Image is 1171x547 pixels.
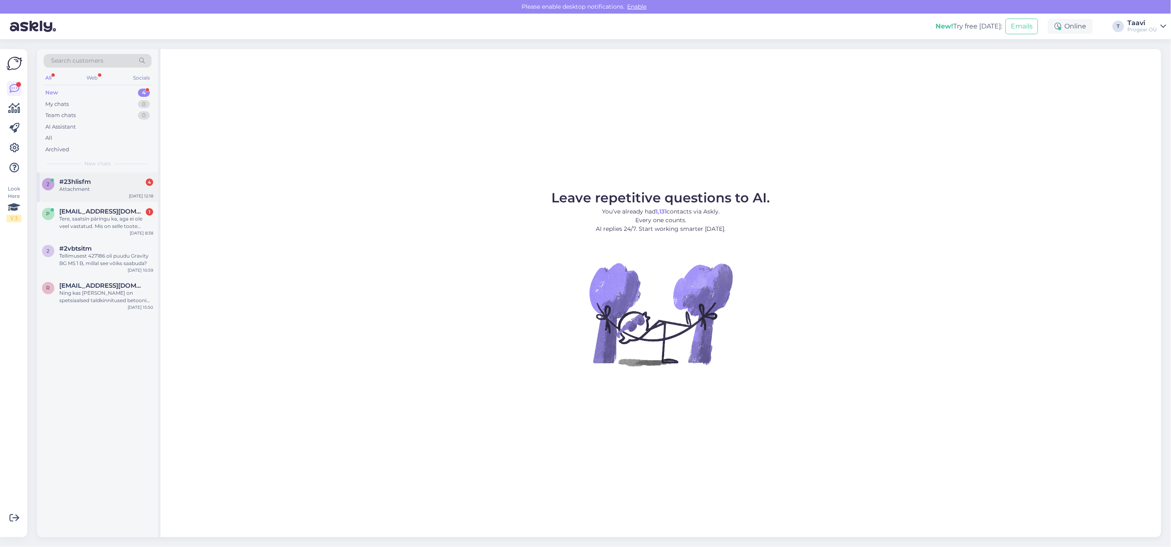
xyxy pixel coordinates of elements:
[45,100,69,108] div: My chats
[138,111,150,120] div: 0
[45,89,58,97] div: New
[128,304,153,310] div: [DATE] 15:50
[587,240,735,388] img: No Chat active
[935,22,953,30] b: New!
[146,208,153,216] div: 1
[84,160,111,167] span: New chats
[1127,26,1157,33] div: Progear OÜ
[47,248,50,254] span: 2
[45,123,76,131] div: AI Assistant
[935,21,1002,31] div: Try free [DATE]:
[655,208,667,215] b: 1,131
[47,181,50,187] span: 2
[45,111,76,120] div: Team chats
[146,178,153,186] div: 4
[59,289,153,304] div: Ning kas [PERSON_NAME] on spetsiaalsed taldkinnitused betooni jaoks?
[138,100,150,108] div: 0
[7,56,22,71] img: Askly Logo
[45,146,69,154] div: Archived
[552,207,770,233] p: You’ve already had contacts via Askly. Every one counts. AI replies 24/7. Start working smarter [...
[51,56,103,65] span: Search customers
[1127,20,1166,33] a: TaaviProgear OÜ
[59,208,145,215] span: pillelihannes@gmail.com
[625,3,649,10] span: Enable
[552,190,770,206] span: Leave repetitive questions to AI.
[59,252,153,267] div: Tellimusest 427186 oli puudu Gravity BG MS 1 B, millal see võiks saabuda?
[47,285,50,291] span: r
[131,73,152,83] div: Socials
[59,215,153,230] div: Tere, saatsin päringu ka, aga ei ole veel vastatud. Mis on selle toote tarneaeg? [URL][DOMAIN_NAME]
[59,185,153,193] div: Attachment
[1005,19,1038,34] button: Emails
[138,89,150,97] div: 4
[1113,21,1124,32] div: T
[128,267,153,273] div: [DATE] 10:59
[59,178,91,185] span: #23hlisfm
[45,134,52,142] div: All
[7,185,21,222] div: Look Here
[7,215,21,222] div: 1 / 3
[129,193,153,199] div: [DATE] 12:18
[47,211,50,217] span: p
[130,230,153,236] div: [DATE] 8:38
[59,245,92,252] span: #2vbtsitm
[1127,20,1157,26] div: Taavi
[44,73,53,83] div: All
[85,73,100,83] div: Web
[59,282,145,289] span: reivohan@gmail.com
[1048,19,1093,34] div: Online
